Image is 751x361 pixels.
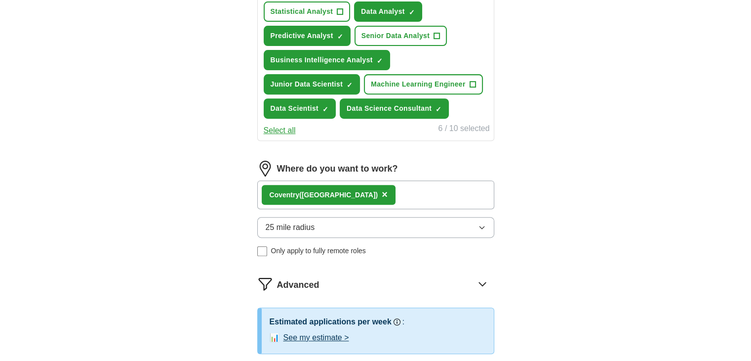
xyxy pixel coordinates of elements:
[299,191,378,199] span: ([GEOGRAPHIC_DATA])
[322,105,328,113] span: ✓
[354,1,422,22] button: Data Analyst✓
[361,31,430,41] span: Senior Data Analyst
[340,98,449,119] button: Data Science Consultant✓
[347,103,432,114] span: Data Science Consultant
[264,1,351,22] button: Statistical Analyst
[271,103,319,114] span: Data Scientist
[264,98,336,119] button: Data Scientist✓
[257,246,267,256] input: Only apply to fully remote roles
[271,6,333,17] span: Statistical Analyst
[266,222,315,233] span: 25 mile radius
[355,26,447,46] button: Senior Data Analyst
[364,74,483,94] button: Machine Learning Engineer
[382,187,388,202] button: ×
[361,6,405,17] span: Data Analyst
[264,26,351,46] button: Predictive Analyst✓
[264,50,390,70] button: Business Intelligence Analyst✓
[270,316,392,328] h3: Estimated applications per week
[377,57,383,65] span: ✓
[271,31,333,41] span: Predictive Analyst
[347,81,353,89] span: ✓
[409,8,415,16] span: ✓
[337,33,343,41] span: ✓
[270,191,282,199] strong: Cov
[257,161,273,177] img: location.png
[257,276,273,292] img: filter
[271,79,343,90] span: Junior Data Scientist
[402,316,404,328] h3: :
[371,79,466,90] span: Machine Learning Engineer
[271,55,373,65] span: Business Intelligence Analyst
[264,74,360,94] button: Junior Data Scientist✓
[270,190,378,200] div: entry
[438,123,489,136] div: 6 / 10 selected
[257,217,494,238] button: 25 mile radius
[435,105,441,113] span: ✓
[264,125,296,136] button: Select all
[270,332,279,344] span: 📊
[277,278,319,292] span: Advanced
[283,332,349,344] button: See my estimate >
[277,162,398,176] label: Where do you want to work?
[271,246,366,256] span: Only apply to fully remote roles
[382,189,388,200] span: ×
